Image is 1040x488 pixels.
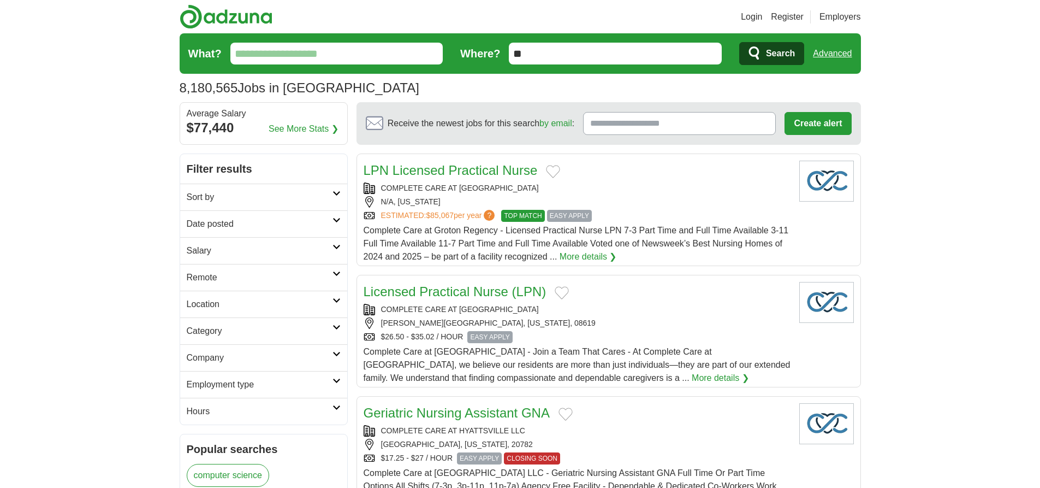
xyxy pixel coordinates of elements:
button: Create alert [785,112,851,135]
a: Licensed Practical Nurse (LPN) [364,284,546,299]
a: Sort by [180,184,347,210]
img: Company logo [799,403,854,444]
div: COMPLETE CARE AT HYATTSVILLE LLC [364,425,791,437]
span: EASY APPLY [467,331,512,343]
div: $77,440 [187,118,341,138]
a: ESTIMATED:$85,067per year? [381,210,497,222]
a: Login [741,10,762,23]
a: Remote [180,264,347,291]
span: EASY APPLY [547,210,592,222]
a: Category [180,318,347,344]
a: Register [771,10,804,23]
span: Complete Care at [GEOGRAPHIC_DATA] - Join a Team That Cares - At Complete Care at [GEOGRAPHIC_DAT... [364,347,791,383]
h2: Sort by [187,191,332,204]
a: by email [539,119,572,128]
div: Average Salary [187,109,341,118]
h2: Popular searches [187,441,341,457]
h2: Category [187,325,332,338]
a: Date posted [180,210,347,237]
label: What? [188,45,222,62]
button: Search [739,42,804,65]
button: Add to favorite jobs [546,165,560,178]
div: $17.25 - $27 / HOUR [364,452,791,465]
a: Employment type [180,371,347,398]
button: Add to favorite jobs [558,408,573,421]
h2: Company [187,351,332,364]
button: Add to favorite jobs [555,286,569,299]
a: Company [180,344,347,371]
h2: Location [187,298,332,311]
h2: Remote [187,271,332,284]
h2: Salary [187,244,332,257]
span: $85,067 [426,211,454,220]
a: Employers [819,10,861,23]
img: Company logo [799,161,854,202]
a: computer science [187,464,269,487]
h2: Date posted [187,217,332,231]
a: Geriatric Nursing Assistant GNA [364,405,550,420]
span: Search [766,43,795,64]
div: N/A, [US_STATE] [364,196,791,208]
span: ? [484,210,495,221]
label: Where? [460,45,500,62]
img: Company logo [799,282,854,323]
a: Location [180,291,347,318]
span: TOP MATCH [501,210,544,222]
span: 8,180,565 [180,78,238,98]
a: More details ❯ [692,372,749,385]
a: More details ❯ [560,250,617,263]
a: See More Stats ❯ [269,122,338,136]
span: Receive the newest jobs for this search : [388,117,574,130]
h2: Hours [187,405,332,418]
a: Salary [180,237,347,264]
a: Hours [180,398,347,425]
h1: Jobs in [GEOGRAPHIC_DATA] [180,80,419,95]
div: COMPLETE CARE AT [GEOGRAPHIC_DATA] [364,183,791,194]
h2: Employment type [187,378,332,391]
span: EASY APPLY [457,452,502,465]
div: COMPLETE CARE AT [GEOGRAPHIC_DATA] [364,304,791,315]
div: [PERSON_NAME][GEOGRAPHIC_DATA], [US_STATE], 08619 [364,318,791,329]
img: Adzuna logo [180,4,272,29]
span: Complete Care at Groton Regency - Licensed Practical Nurse LPN 7-3 Part Time and Full Time Availa... [364,226,789,261]
a: Advanced [813,43,852,64]
div: [GEOGRAPHIC_DATA], [US_STATE], 20782 [364,439,791,450]
span: CLOSING SOON [504,452,560,465]
h2: Filter results [180,154,347,184]
div: $26.50 - $35.02 / HOUR [364,331,791,343]
a: LPN Licensed Practical Nurse [364,163,538,178]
